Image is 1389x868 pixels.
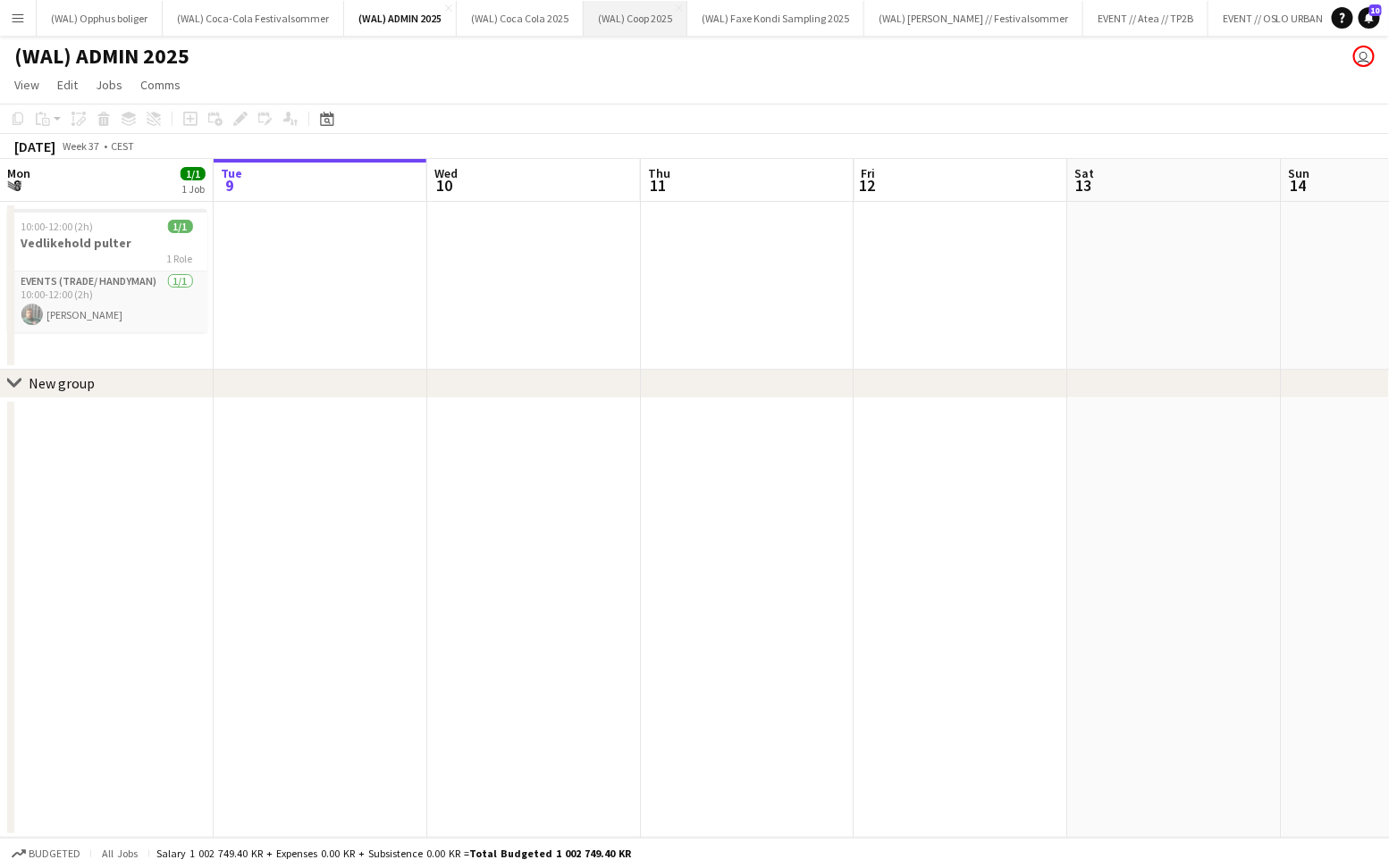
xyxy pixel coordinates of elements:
[7,73,46,96] a: View
[7,209,207,332] app-job-card: 10:00-12:00 (2h)1/1Vedlikehold pulter1 RoleEvents (Trade/ Handyman)1/110:00-12:00 (2h)[PERSON_NAME]
[434,165,458,181] span: Wed
[133,73,188,96] a: Comms
[1286,175,1310,196] span: 14
[645,175,670,196] span: 11
[14,138,55,155] div: [DATE]
[21,220,94,233] span: 10:00-12:00 (2h)
[4,175,30,196] span: 8
[1075,165,1095,181] span: Sat
[221,165,242,181] span: Tue
[181,182,205,196] div: 1 Job
[163,1,344,36] button: (WAL) Coca-Cola Festivalsommer
[864,1,1083,36] button: (WAL) [PERSON_NAME] // Festivalsommer
[29,847,80,860] span: Budgeted
[181,167,206,180] span: 1/1
[218,175,242,196] span: 9
[88,73,130,96] a: Jobs
[167,252,193,265] span: 1 Role
[1208,1,1389,36] button: EVENT // OSLO URBAN WEEK 2025
[29,374,95,392] div: New group
[7,235,207,251] h3: Vedlikehold pulter
[469,847,631,860] span: Total Budgeted 1 002 749.40 KR
[98,847,141,860] span: All jobs
[1353,46,1375,67] app-user-avatar: Martin Bjørnsrud
[584,1,687,36] button: (WAL) Coop 2025
[687,1,864,36] button: (WAL) Faxe Kondi Sampling 2025
[140,77,181,93] span: Comms
[9,844,83,864] button: Budgeted
[457,1,584,36] button: (WAL) Coca Cola 2025
[648,165,670,181] span: Thu
[1289,165,1310,181] span: Sun
[111,139,134,153] div: CEST
[168,220,193,233] span: 1/1
[1083,1,1208,36] button: EVENT // Atea // TP2B
[7,165,30,181] span: Mon
[14,77,39,93] span: View
[344,1,457,36] button: (WAL) ADMIN 2025
[156,847,631,860] div: Salary 1 002 749.40 KR + Expenses 0.00 KR + Subsistence 0.00 KR =
[37,1,163,36] button: (WAL) Opphus boliger
[59,139,104,153] span: Week 37
[432,175,458,196] span: 10
[57,77,78,93] span: Edit
[862,165,876,181] span: Fri
[50,73,85,96] a: Edit
[1369,4,1382,16] span: 10
[1073,175,1095,196] span: 13
[96,77,122,93] span: Jobs
[7,271,207,332] app-card-role: Events (Trade/ Handyman)1/110:00-12:00 (2h)[PERSON_NAME]
[859,175,876,196] span: 12
[14,43,189,70] h1: (WAL) ADMIN 2025
[1359,7,1380,29] a: 10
